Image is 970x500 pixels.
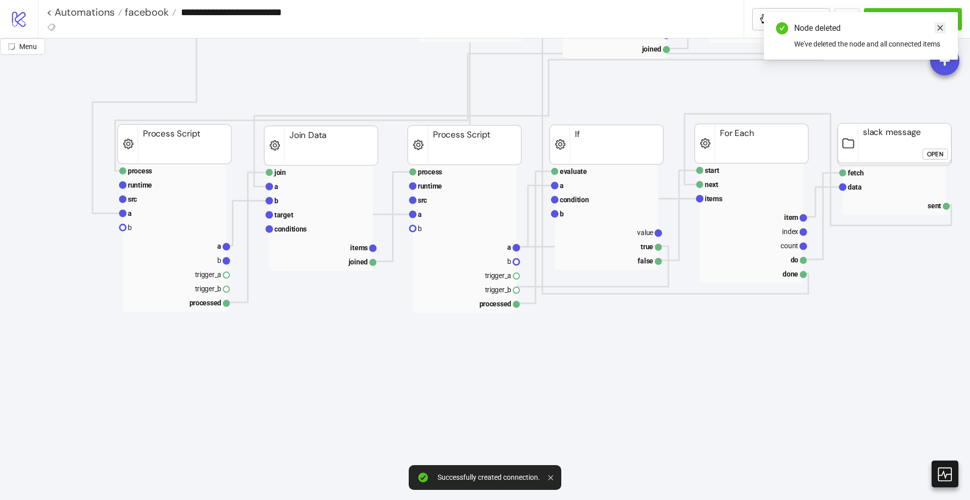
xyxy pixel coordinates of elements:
[418,168,442,176] text: process
[637,229,653,237] text: value
[128,181,152,189] text: runtime
[217,256,221,264] text: b
[782,228,798,236] text: index
[923,149,948,160] button: Open
[705,166,719,174] text: start
[848,169,864,177] text: fetch
[560,167,587,175] text: evaluate
[507,257,511,265] text: b
[752,8,831,30] button: To Widgets
[8,43,15,50] span: radius-bottomright
[705,195,722,203] text: items
[274,211,294,219] text: target
[350,244,368,252] text: items
[418,196,427,204] text: src
[128,209,132,217] text: a
[927,149,943,160] div: Open
[128,195,137,203] text: src
[560,181,564,190] text: a
[784,213,798,221] text: item
[418,224,422,233] text: b
[418,210,422,218] text: a
[122,7,176,17] a: facebook
[122,6,169,19] span: facebook
[46,7,122,17] a: < Automations
[935,22,946,33] a: Close
[794,38,946,50] div: We've deleted the node and all connected items
[274,168,286,176] text: join
[19,42,37,51] span: Menu
[781,242,798,250] text: count
[560,210,564,218] text: b
[848,183,862,191] text: data
[274,197,278,205] text: b
[128,167,152,175] text: process
[864,8,962,30] button: Run Automation
[560,196,589,204] text: condition
[274,183,278,191] text: a
[937,24,944,31] span: close
[128,223,132,232] text: b
[776,22,788,34] span: check-circle
[217,242,221,250] text: a
[418,182,442,190] text: runtime
[794,22,946,34] div: Node deleted
[834,8,860,30] button: ...
[438,473,540,482] div: Successfully created connection.
[274,225,307,233] text: conditions
[705,180,718,189] text: next
[507,243,511,251] text: a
